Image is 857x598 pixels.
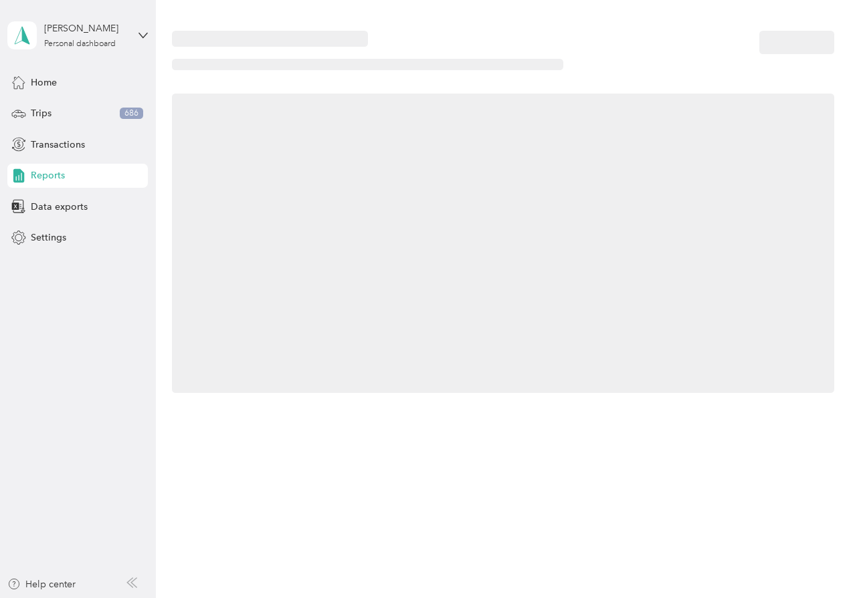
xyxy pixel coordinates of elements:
button: Help center [7,577,76,591]
iframe: Everlance-gr Chat Button Frame [782,523,857,598]
span: Settings [31,231,66,245]
span: Trips [31,106,52,120]
span: Transactions [31,138,85,152]
div: [PERSON_NAME] [44,21,128,35]
div: Personal dashboard [44,40,116,48]
span: Reports [31,168,65,182]
span: Data exports [31,200,88,214]
span: Home [31,76,57,90]
span: 686 [120,108,143,120]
